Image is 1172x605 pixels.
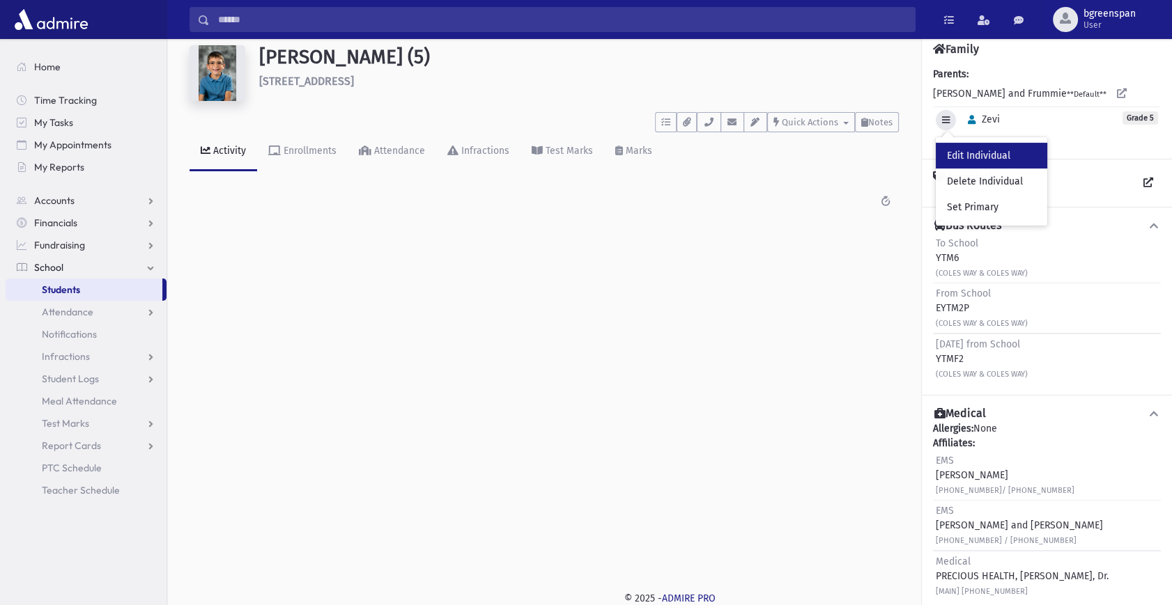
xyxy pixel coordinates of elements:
[34,139,111,151] span: My Appointments
[933,423,973,434] b: Allergies:
[34,217,77,229] span: Financials
[1084,8,1136,19] span: bgreenspan
[936,453,1074,497] div: [PERSON_NAME]
[6,323,167,345] a: Notifications
[190,132,257,171] a: Activity
[210,145,246,157] div: Activity
[34,116,73,129] span: My Tasks
[933,171,1010,196] h4: Associations
[6,412,167,434] a: Test Marks
[1123,111,1158,125] span: Grade 5
[6,345,167,368] a: Infractions
[543,145,593,157] div: Test Marks
[42,484,120,496] span: Teacher Schedule
[936,455,954,466] span: EMS
[6,212,167,234] a: Financials
[6,278,162,301] a: Students
[936,288,991,299] span: From School
[782,117,838,127] span: Quick Actions
[281,145,337,157] div: Enrollments
[936,370,1028,379] small: (COLES WAY & COLES WAY)
[936,319,1028,328] small: (COLES WAY & COLES WAY)
[936,338,1020,350] span: [DATE] from School
[936,237,978,249] span: To School
[936,168,1047,194] a: Delete Individual
[936,505,954,517] span: EMS
[6,434,167,457] a: Report Cards
[42,350,90,363] span: Infractions
[933,407,1161,421] button: Medical
[962,113,1000,125] span: Zevi
[42,417,89,430] span: Test Marks
[42,462,102,474] span: PTC Schedule
[259,45,899,69] h1: [PERSON_NAME] (5)
[936,269,1028,278] small: (COLES WAY & COLES WAY)
[767,112,855,132] button: Quick Actions
[623,145,652,157] div: Marks
[371,145,425,157] div: Attendance
[6,368,167,390] a: Student Logs
[936,486,1074,495] small: [PHONE_NUMBER]/ [PHONE_NUMBER]
[6,457,167,479] a: PTC Schedule
[42,283,80,296] span: Students
[933,219,1161,233] button: Bus Routes
[1136,171,1161,196] a: View all Associations
[1084,19,1136,31] span: User
[34,194,75,207] span: Accounts
[6,89,167,111] a: Time Tracking
[6,189,167,212] a: Accounts
[933,437,975,449] b: Affiliates:
[34,239,85,251] span: Fundraising
[936,286,1028,330] div: EYTM2P
[6,56,167,78] a: Home
[42,306,93,318] span: Attendance
[933,68,969,80] b: Parents:
[42,372,99,385] span: Student Logs
[257,132,348,171] a: Enrollments
[6,479,167,501] a: Teacher Schedule
[855,112,899,132] button: Notes
[42,328,97,340] span: Notifications
[436,132,521,171] a: Infractions
[34,261,63,274] span: School
[42,439,101,452] span: Report Cards
[936,554,1109,598] div: PRECIOUS HEALTH, [PERSON_NAME], Dr.
[11,6,91,33] img: AdmirePro
[934,407,986,421] h4: Medical
[936,503,1103,547] div: [PERSON_NAME] and [PERSON_NAME]
[604,132,663,171] a: Marks
[933,421,1161,601] div: None
[259,74,899,88] h6: [STREET_ADDRESS]
[521,132,604,171] a: Test Marks
[933,42,979,56] h4: Family
[6,156,167,178] a: My Reports
[936,556,971,567] span: Medical
[210,7,915,32] input: Search
[662,592,716,604] a: ADMIRE PRO
[6,256,167,278] a: School
[6,301,167,323] a: Attendance
[6,390,167,412] a: Meal Attendance
[348,132,436,171] a: Attendance
[936,143,1047,168] a: Edit Individual
[42,395,117,407] span: Meal Attendance
[936,236,1028,280] div: YTM6
[936,337,1028,381] div: YTMF2
[34,61,61,73] span: Home
[936,194,1047,220] a: Set Primary
[6,134,167,156] a: My Appointments
[458,145,509,157] div: Infractions
[936,587,1028,596] small: [MAIN] [PHONE_NUMBER]
[934,219,1001,233] h4: Bus Routes
[34,94,97,107] span: Time Tracking
[936,536,1077,545] small: [PHONE_NUMBER] / [PHONE_NUMBER]
[6,234,167,256] a: Fundraising
[933,67,1161,148] div: [PERSON_NAME] and Frummie
[6,111,167,134] a: My Tasks
[868,117,893,127] span: Notes
[34,161,84,173] span: My Reports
